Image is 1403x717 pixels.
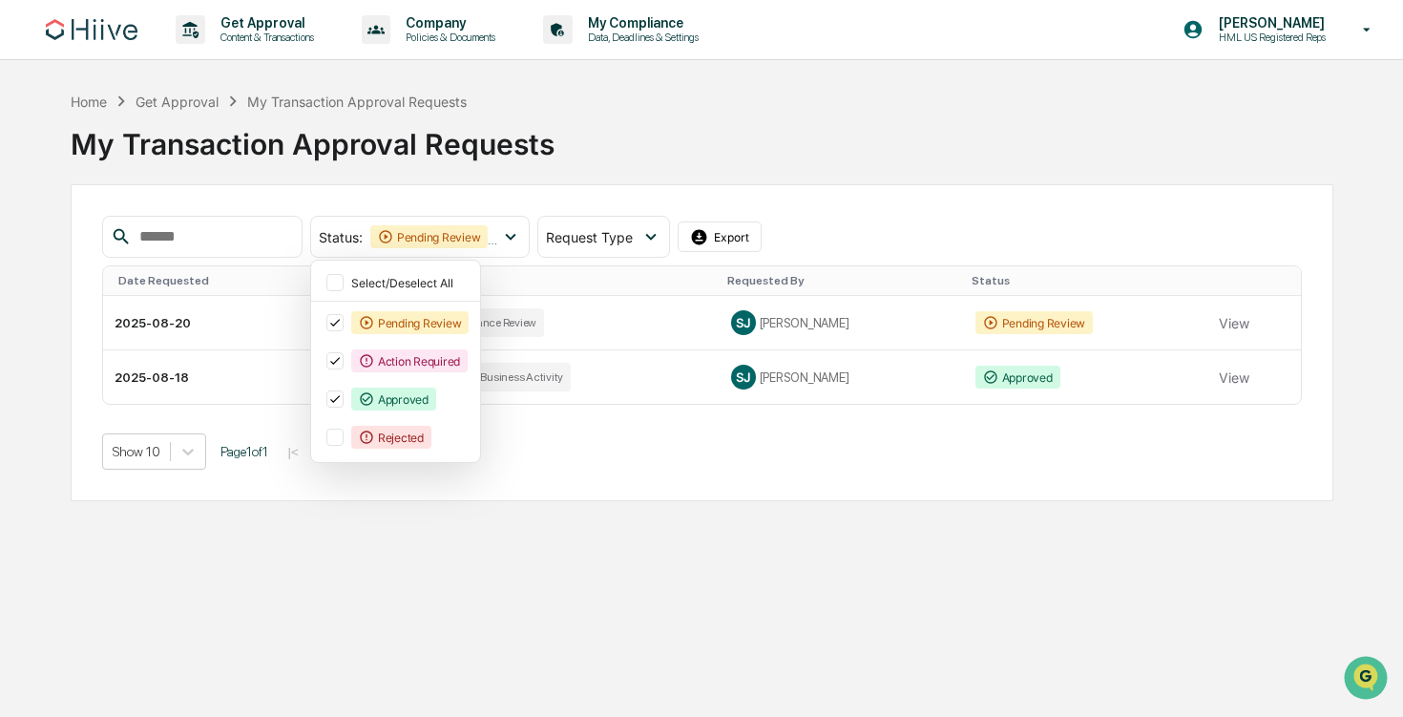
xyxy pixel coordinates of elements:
p: Data, Deadlines & Settings [573,31,708,44]
div: Start new chat [65,146,313,165]
span: Pylon [190,324,231,338]
p: How can we help? [19,40,347,71]
button: |< [283,444,304,460]
a: 🔎Data Lookup [11,269,128,304]
p: Company [390,15,505,31]
p: Policies & Documents [390,31,505,44]
div: Date Requested [118,274,299,287]
div: Request Type [403,274,711,287]
div: 🗄️ [138,243,154,258]
div: Pending Review [351,311,470,334]
a: Powered byPylon [135,323,231,338]
div: [PERSON_NAME] [731,365,953,390]
input: Clear [50,87,315,107]
div: Pending Review [975,311,1094,334]
td: 2025-08-20 [103,296,306,350]
div: Home [71,94,107,110]
div: Requested By [727,274,956,287]
div: My Transaction Approval Requests [247,94,467,110]
div: Approved [975,366,1060,389]
div: 🖐️ [19,243,34,258]
button: View [1219,358,1249,396]
div: SJ [731,365,756,390]
div: Pending Review [370,225,489,248]
div: Rejected [351,426,431,449]
div: Approved [351,388,436,411]
td: 2025-08-18 [103,350,306,404]
button: View [1219,304,1249,342]
a: 🖐️Preclearance [11,233,131,267]
span: Status : [319,229,363,245]
p: Content & Transactions [205,31,324,44]
span: Preclearance [38,241,123,260]
span: Attestations [157,241,237,260]
div: Status [972,274,1201,287]
button: Export [678,221,762,252]
iframe: Open customer support [1342,654,1393,706]
div: Get Approval [136,94,219,110]
img: 1746055101610-c473b297-6a78-478c-a979-82029cc54cd1 [19,146,53,180]
div: 🔎 [19,279,34,294]
div: [PERSON_NAME] [731,310,953,335]
p: Get Approval [205,15,324,31]
span: Page 1 of 1 [220,444,268,459]
div: Action Required [351,349,468,372]
button: Start new chat [325,152,347,175]
div: We're available if you need us! [65,165,241,180]
div: My Transaction Approval Requests [71,112,1333,161]
p: HML US Registered Reps [1204,31,1335,44]
p: [PERSON_NAME] [1204,15,1335,31]
span: Data Lookup [38,277,120,296]
p: My Compliance [573,15,708,31]
div: Select/Deselect All [351,276,470,290]
a: 🗄️Attestations [131,233,244,267]
img: logo [46,19,137,40]
div: Outside Business Activity [407,363,571,391]
div: SJ [731,310,756,335]
button: < [307,444,326,460]
span: Request Type [546,229,633,245]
